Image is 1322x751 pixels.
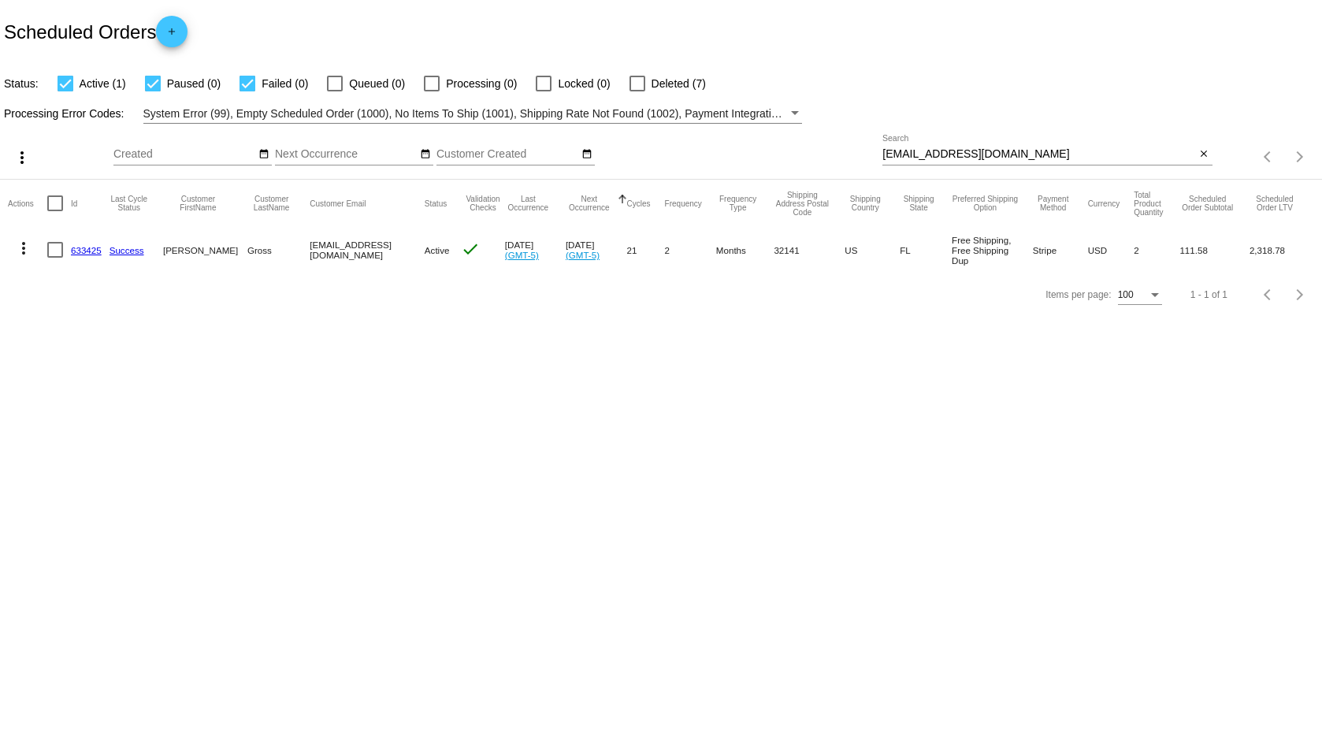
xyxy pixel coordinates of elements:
mat-icon: more_vert [14,239,33,258]
a: 633425 [71,245,102,255]
mat-header-cell: Actions [8,180,47,227]
input: Next Occurrence [275,148,417,161]
button: Change sorting for NextOccurrenceUtc [566,195,613,212]
span: Active [425,245,450,255]
span: 100 [1118,289,1134,300]
mat-cell: Gross [247,227,310,273]
span: Paused (0) [167,74,221,93]
span: Processing (0) [446,74,517,93]
button: Change sorting for Cycles [627,199,651,208]
button: Change sorting for ShippingPostcode [774,191,830,217]
span: Processing Error Codes: [4,107,124,120]
button: Change sorting for Frequency [665,199,702,208]
mat-cell: [DATE] [505,227,566,273]
mat-icon: date_range [420,148,431,161]
mat-cell: 111.58 [1179,227,1250,273]
mat-select: Filter by Processing Error Codes [143,104,803,124]
a: (GMT-5) [566,250,600,260]
mat-cell: 21 [627,227,665,273]
button: Clear [1196,147,1212,163]
button: Change sorting for CustomerLastName [247,195,295,212]
button: Previous page [1253,141,1284,173]
mat-cell: US [845,227,900,273]
mat-icon: check [461,240,480,258]
mat-cell: Months [716,227,774,273]
button: Change sorting for FrequencyType [716,195,760,212]
a: (GMT-5) [505,250,539,260]
button: Change sorting for CustomerEmail [310,199,366,208]
span: Deleted (7) [652,74,706,93]
button: Change sorting for ShippingState [900,195,938,212]
mat-cell: Free Shipping, Free Shipping Dup [952,227,1033,273]
mat-cell: 2 [665,227,716,273]
button: Change sorting for CustomerFirstName [163,195,233,212]
mat-cell: 2,318.78 [1250,227,1314,273]
span: Status: [4,77,39,90]
input: Search [882,148,1195,161]
h2: Scheduled Orders [4,16,188,47]
mat-icon: date_range [581,148,592,161]
mat-icon: add [162,26,181,45]
mat-cell: [EMAIL_ADDRESS][DOMAIN_NAME] [310,227,425,273]
button: Change sorting for PaymentMethod.Type [1033,195,1074,212]
button: Change sorting for LifetimeValue [1250,195,1300,212]
button: Next page [1284,141,1316,173]
span: Failed (0) [262,74,308,93]
a: Success [110,245,144,255]
button: Change sorting for Status [425,199,447,208]
mat-header-cell: Validation Checks [461,180,505,227]
mat-icon: more_vert [13,148,32,167]
button: Previous page [1253,279,1284,310]
mat-select: Items per page: [1118,290,1162,301]
button: Change sorting for LastOccurrenceUtc [505,195,551,212]
div: 1 - 1 of 1 [1190,289,1227,300]
input: Customer Created [436,148,578,161]
button: Change sorting for PreferredShippingOption [952,195,1019,212]
button: Next page [1284,279,1316,310]
mat-cell: 32141 [774,227,845,273]
mat-cell: FL [900,227,952,273]
mat-cell: Stripe [1033,227,1088,273]
mat-cell: USD [1088,227,1134,273]
mat-header-cell: Total Product Quantity [1134,180,1179,227]
button: Change sorting for ShippingCountry [845,195,886,212]
span: Active (1) [80,74,126,93]
button: Change sorting for Id [71,199,77,208]
button: Change sorting for LastProcessingCycleId [110,195,149,212]
mat-icon: date_range [258,148,269,161]
mat-cell: [PERSON_NAME] [163,227,247,273]
button: Change sorting for Subtotal [1179,195,1235,212]
button: Change sorting for CurrencyIso [1088,199,1120,208]
span: Locked (0) [558,74,610,93]
input: Created [113,148,255,161]
span: Queued (0) [349,74,405,93]
mat-icon: close [1198,148,1209,161]
mat-cell: [DATE] [566,227,627,273]
div: Items per page: [1045,289,1111,300]
mat-cell: 2 [1134,227,1179,273]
